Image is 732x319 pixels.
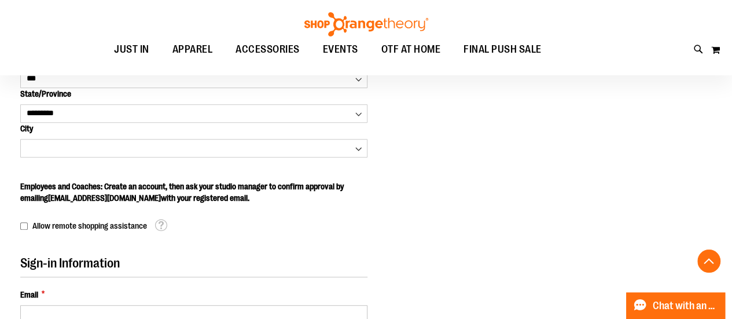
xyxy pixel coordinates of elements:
button: Chat with an Expert [626,292,726,319]
span: APPAREL [172,36,213,63]
span: Chat with an Expert [653,300,718,311]
span: Email [20,289,38,300]
span: FINAL PUSH SALE [464,36,542,63]
span: EVENTS [323,36,358,63]
span: ACCESSORIES [236,36,300,63]
span: Allow remote shopping assistance [32,221,147,230]
img: Shop Orangetheory [303,12,430,36]
span: Employees and Coaches: Create an account, then ask your studio manager to confirm approval by ema... [20,182,344,203]
button: Back To Top [697,250,720,273]
span: Sign-in Information [20,256,120,270]
span: OTF AT HOME [381,36,441,63]
span: JUST IN [114,36,149,63]
span: State/Province [20,89,71,98]
span: City [20,124,33,133]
